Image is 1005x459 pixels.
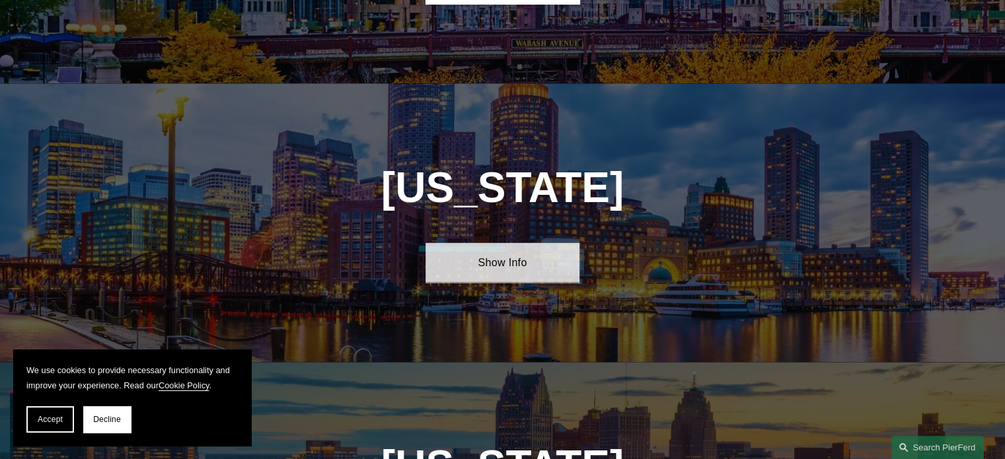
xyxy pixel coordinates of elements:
[26,406,74,433] button: Accept
[26,363,238,393] p: We use cookies to provide necessary functionality and improve your experience. Read our .
[891,436,984,459] a: Search this site
[159,380,209,390] a: Cookie Policy
[310,164,695,212] h1: [US_STATE]
[38,415,63,424] span: Accept
[13,349,251,446] section: Cookie banner
[93,415,121,424] span: Decline
[426,243,579,283] a: Show Info
[83,406,131,433] button: Decline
